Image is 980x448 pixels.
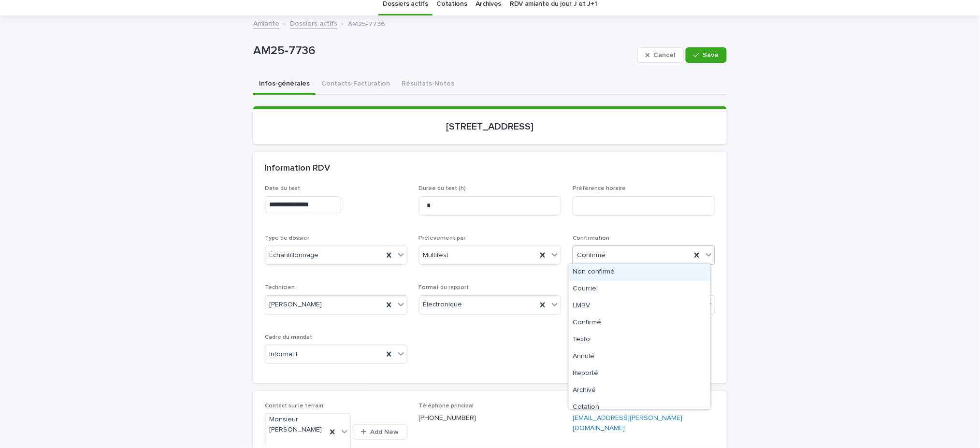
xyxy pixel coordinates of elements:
span: Informatif [269,349,298,360]
button: Contacts-Facturation [316,74,396,95]
span: Contact sur le terrain [265,403,323,409]
div: Cotation [569,399,710,416]
div: Confirmé [569,315,710,332]
span: Format du rapport [419,285,469,290]
span: Multitest [423,250,449,260]
span: Cancel [654,52,676,58]
span: Préférence horaire [573,186,626,191]
span: Date du test [265,186,300,191]
div: Archivé [569,382,710,399]
h2: Information RDV [265,163,330,174]
button: Résultats-Notes [396,74,460,95]
div: Texto [569,332,710,348]
div: Courriel [569,281,710,298]
p: AM25-7736 [348,18,385,29]
button: Cancel [637,47,684,63]
div: Reporté [569,365,710,382]
p: AM25-7736 [253,44,634,58]
a: [EMAIL_ADDRESS][PERSON_NAME][DOMAIN_NAME] [573,415,682,432]
span: Échantillonnage [269,250,318,260]
p: [PHONE_NUMBER] [419,413,562,423]
p: [STREET_ADDRESS] [265,121,715,132]
div: Annulé [569,348,710,365]
span: Électronique [423,300,462,310]
span: Cadre du mandat [265,334,312,340]
a: Dossiers actifs [290,17,337,29]
span: Prélèvement par [419,235,466,241]
button: Save [686,47,727,63]
button: Add New [353,424,407,440]
span: [PERSON_NAME] [269,300,322,310]
span: Confirmé [577,250,605,260]
span: Add New [371,429,399,435]
a: Amiante [253,17,279,29]
span: Technicien [265,285,295,290]
div: Non confirmé [569,264,710,281]
span: Téléphone principal [419,403,474,409]
span: Confirmation [573,235,609,241]
span: Type de dossier [265,235,309,241]
button: Infos-générales [253,74,316,95]
span: Duree du test (h) [419,186,466,191]
span: Save [703,52,719,58]
div: LMBV [569,298,710,315]
span: Monsieur [PERSON_NAME] [269,415,323,435]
